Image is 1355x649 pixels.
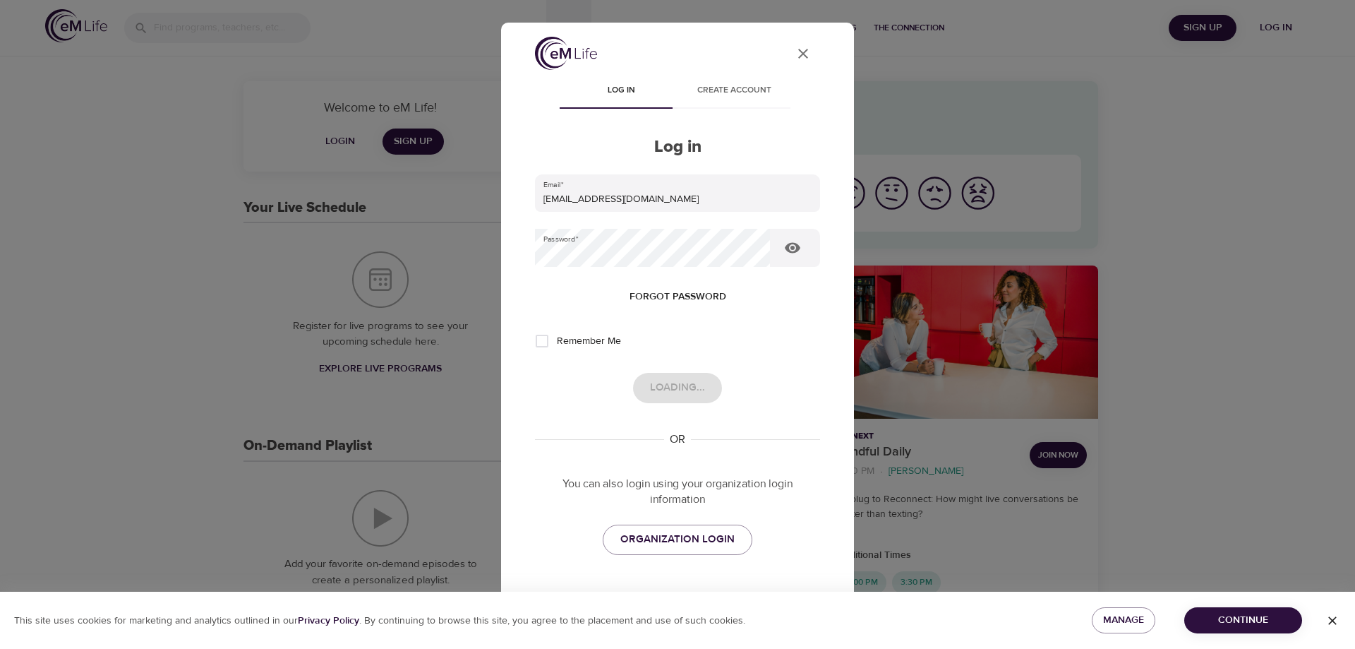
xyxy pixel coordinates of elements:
[664,431,691,448] div: OR
[535,75,820,109] div: disabled tabs example
[786,37,820,71] button: close
[298,614,359,627] b: Privacy Policy
[573,83,669,98] span: Log in
[603,525,752,554] a: ORGANIZATION LOGIN
[535,37,597,70] img: logo
[630,288,726,306] span: Forgot password
[557,334,621,349] span: Remember Me
[624,284,732,310] button: Forgot password
[1103,612,1144,629] span: Manage
[535,476,820,508] p: You can also login using your organization login information
[1196,612,1291,629] span: Continue
[535,137,820,157] h2: Log in
[686,83,782,98] span: Create account
[620,530,735,549] span: ORGANIZATION LOGIN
